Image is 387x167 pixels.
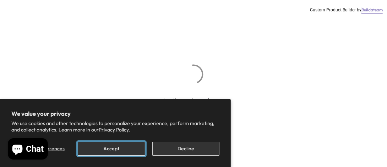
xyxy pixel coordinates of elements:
div: Loading product variants... [164,86,224,104]
button: Decline [152,142,219,156]
button: Accept [78,142,145,156]
h2: We value your privacy [11,111,219,117]
a: Buildateam [361,7,383,13]
a: Privacy Policy. [99,126,130,133]
p: We use cookies and other technologies to personalize your experience, perform marketing, and coll... [11,120,219,133]
div: Custom Product Builder by [310,7,383,13]
inbox-online-store-chat: Shopify online store chat [6,138,50,161]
